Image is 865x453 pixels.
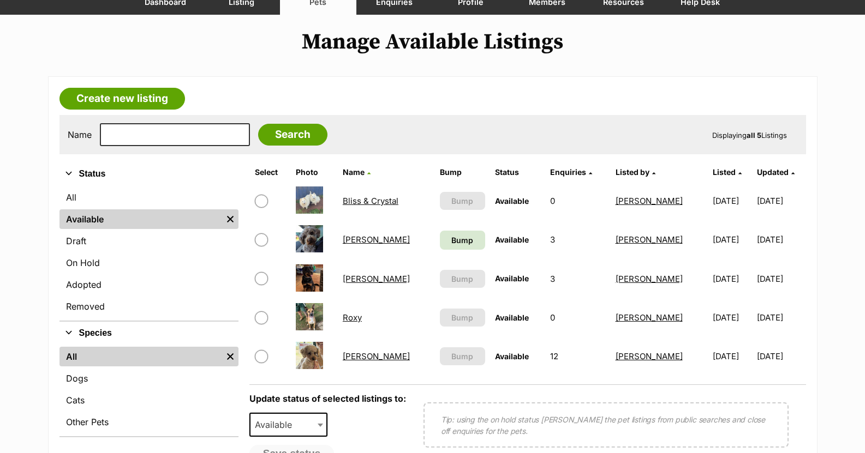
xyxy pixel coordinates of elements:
[713,167,736,177] span: Listed
[440,231,485,250] a: Bump
[757,337,804,375] td: [DATE]
[291,164,337,181] th: Photo
[757,299,804,336] td: [DATE]
[343,196,398,206] a: Bliss & Crystal
[343,312,362,323] a: Roxy
[757,182,804,220] td: [DATE]
[708,221,756,258] td: [DATE]
[250,164,290,181] th: Select
[550,167,592,177] a: Enquiries
[757,167,795,177] a: Updated
[708,337,756,375] td: [DATE]
[713,167,742,177] a: Listed
[550,167,586,177] span: translation missing: en.admin.listings.index.attributes.enquiries
[451,312,473,323] span: Bump
[616,167,655,177] a: Listed by
[616,312,683,323] a: [PERSON_NAME]
[59,326,238,340] button: Species
[250,417,303,432] span: Available
[440,192,485,210] button: Bump
[440,270,485,288] button: Bump
[495,313,529,322] span: Available
[441,414,771,437] p: Tip: using the on hold status [PERSON_NAME] the pet listings from public searches and close off e...
[708,182,756,220] td: [DATE]
[59,390,238,410] a: Cats
[495,352,529,361] span: Available
[440,347,485,365] button: Bump
[343,351,410,361] a: [PERSON_NAME]
[59,88,185,110] a: Create new listing
[616,196,683,206] a: [PERSON_NAME]
[59,188,238,207] a: All
[59,412,238,432] a: Other Pets
[712,131,787,140] span: Displaying Listings
[616,167,649,177] span: Listed by
[495,274,529,283] span: Available
[757,167,789,177] span: Updated
[708,299,756,336] td: [DATE]
[68,130,92,140] label: Name
[451,195,473,207] span: Bump
[546,299,610,336] td: 0
[59,297,238,316] a: Removed
[222,347,238,366] a: Remove filter
[59,275,238,294] a: Adopted
[436,164,490,181] th: Bump
[616,274,683,284] a: [PERSON_NAME]
[757,260,804,298] td: [DATE]
[546,182,610,220] td: 0
[747,131,761,140] strong: all 5
[59,231,238,251] a: Draft
[708,260,756,298] td: [DATE]
[451,273,473,285] span: Bump
[59,369,238,388] a: Dogs
[59,167,238,181] button: Status
[59,345,238,436] div: Species
[343,167,365,177] span: Name
[249,393,406,404] label: Update status of selected listings to:
[343,274,410,284] a: [PERSON_NAME]
[495,235,529,244] span: Available
[59,253,238,273] a: On Hold
[222,209,238,229] a: Remove filter
[343,167,371,177] a: Name
[258,124,327,146] input: Search
[451,351,473,362] span: Bump
[343,234,410,245] a: [PERSON_NAME]
[440,309,485,327] button: Bump
[616,234,683,245] a: [PERSON_NAME]
[546,337,610,375] td: 12
[546,260,610,298] td: 3
[491,164,545,181] th: Status
[59,347,222,366] a: All
[59,209,222,229] a: Available
[546,221,610,258] td: 3
[616,351,683,361] a: [PERSON_NAME]
[495,196,529,206] span: Available
[757,221,804,258] td: [DATE]
[59,185,238,321] div: Status
[451,234,473,246] span: Bump
[249,413,328,437] span: Available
